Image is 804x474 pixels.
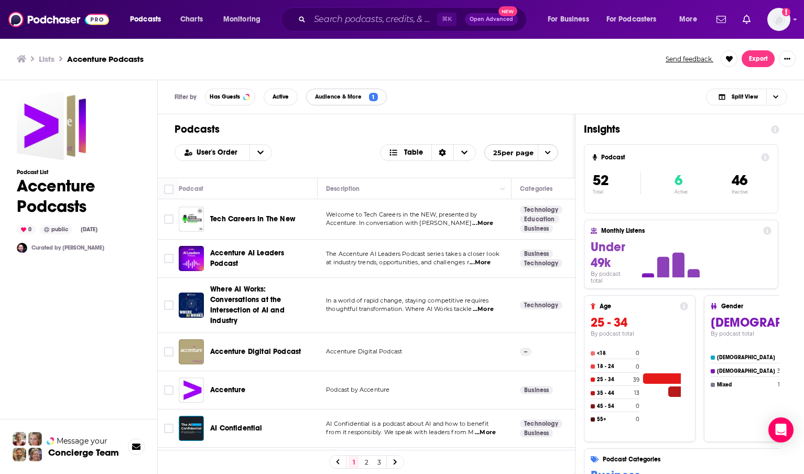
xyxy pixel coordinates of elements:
[597,350,634,357] h4: <18
[520,419,562,428] a: Technology
[17,243,27,253] img: trentanderson
[179,293,204,318] img: Where AI Works: Conversations at the Intersection of AI and Industry
[717,382,776,388] h4: Mixed
[597,416,634,423] h4: 55+
[484,144,558,161] button: open menu
[600,303,676,310] h4: Age
[634,390,639,396] h4: 13
[326,182,360,195] div: Description
[361,456,372,468] a: 2
[591,239,625,271] span: Under 49k
[374,456,384,468] a: 3
[437,13,457,26] span: ⌘ K
[17,91,86,160] a: Accenture Podcasts
[326,250,499,257] span: The Accenture AI Leaders Podcast series takes a closer look
[475,428,496,437] span: ...More
[520,215,559,223] a: Education
[496,182,509,195] button: Column Actions
[591,330,688,337] h4: By podcast total
[520,206,562,214] a: Technology
[164,347,173,357] span: Toggle select row
[601,154,757,161] h4: Podcast
[584,123,763,136] h1: Insights
[326,297,489,304] span: In a world of rapid change, staying competitive requires
[164,424,173,433] span: Toggle select row
[520,182,552,195] div: Categories
[175,93,197,101] h3: Filter by
[732,171,747,189] span: 46
[8,9,109,29] img: Podchaser - Follow, Share and Rate Podcasts
[717,354,778,361] h4: [DEMOGRAPHIC_DATA]
[164,385,173,395] span: Toggle select row
[380,144,476,161] button: Choose View
[548,12,589,27] span: For Business
[768,417,794,443] div: Open Intercom Messenger
[210,424,263,433] span: AI Confidential
[349,456,359,468] a: 1
[633,376,639,383] h4: 39
[48,447,119,458] h3: Concierge Team
[520,386,553,394] a: Business
[164,300,173,310] span: Toggle select row
[767,8,790,31] img: User Profile
[13,448,26,461] img: Jon Profile
[123,11,175,28] button: open menu
[179,378,204,403] img: Accenture
[210,284,314,326] a: Where AI Works: Conversations at the Intersection of AI and Industry
[782,8,790,16] svg: Add a profile image
[179,416,204,441] img: AI Confidential
[210,423,263,434] a: AI Confidential
[520,429,553,437] a: Business
[291,7,537,31] div: Search podcasts, credits, & more...
[520,301,562,309] a: Technology
[732,189,748,195] p: Inactive
[179,339,204,364] img: Accenture Digital Podcast
[326,211,477,218] span: Welcome to Tech Careers in the NEW, presented by
[180,12,203,27] span: Charts
[520,224,553,233] a: Business
[675,189,688,195] p: Active
[173,11,209,28] a: Charts
[485,145,534,161] span: 25 per page
[28,432,42,446] img: Jules Profile
[306,89,387,105] button: Audience & More1
[706,89,787,105] button: Choose View
[175,123,558,136] h1: Podcasts
[77,225,102,234] div: [DATE]
[210,385,246,394] span: Accenture
[210,214,296,223] span: Tech Careers In The New
[470,17,513,22] span: Open Advanced
[164,254,173,263] span: Toggle select row
[210,347,301,357] a: Accenture Digital Podcast
[210,385,246,395] a: Accenture
[17,176,140,217] h1: Accenture Podcasts
[205,89,255,105] button: Has Guests
[738,10,755,28] a: Show notifications dropdown
[210,248,314,269] a: Accenture AI Leaders Podcast
[675,171,682,189] span: 6
[591,315,688,330] h3: 25 - 34
[210,214,296,224] a: Tech Careers In The New
[273,94,289,100] span: Active
[473,305,494,314] span: ...More
[210,249,284,268] span: Accenture AI Leaders Podcast
[223,12,260,27] span: Monitoring
[210,285,285,325] span: Where AI Works: Conversations at the Intersection of AI and Industry
[369,93,378,102] span: 1
[767,8,790,31] button: Show profile menu
[179,246,204,271] img: Accenture AI Leaders Podcast
[712,10,730,28] a: Show notifications dropdown
[779,50,796,67] button: Show More Button
[40,225,72,234] div: public
[175,149,249,156] button: open menu
[603,456,796,463] h4: Podcast Categories
[540,11,602,28] button: open menu
[164,214,173,224] span: Toggle select row
[636,363,639,370] h4: 0
[130,12,161,27] span: Podcasts
[210,94,240,100] span: Has Guests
